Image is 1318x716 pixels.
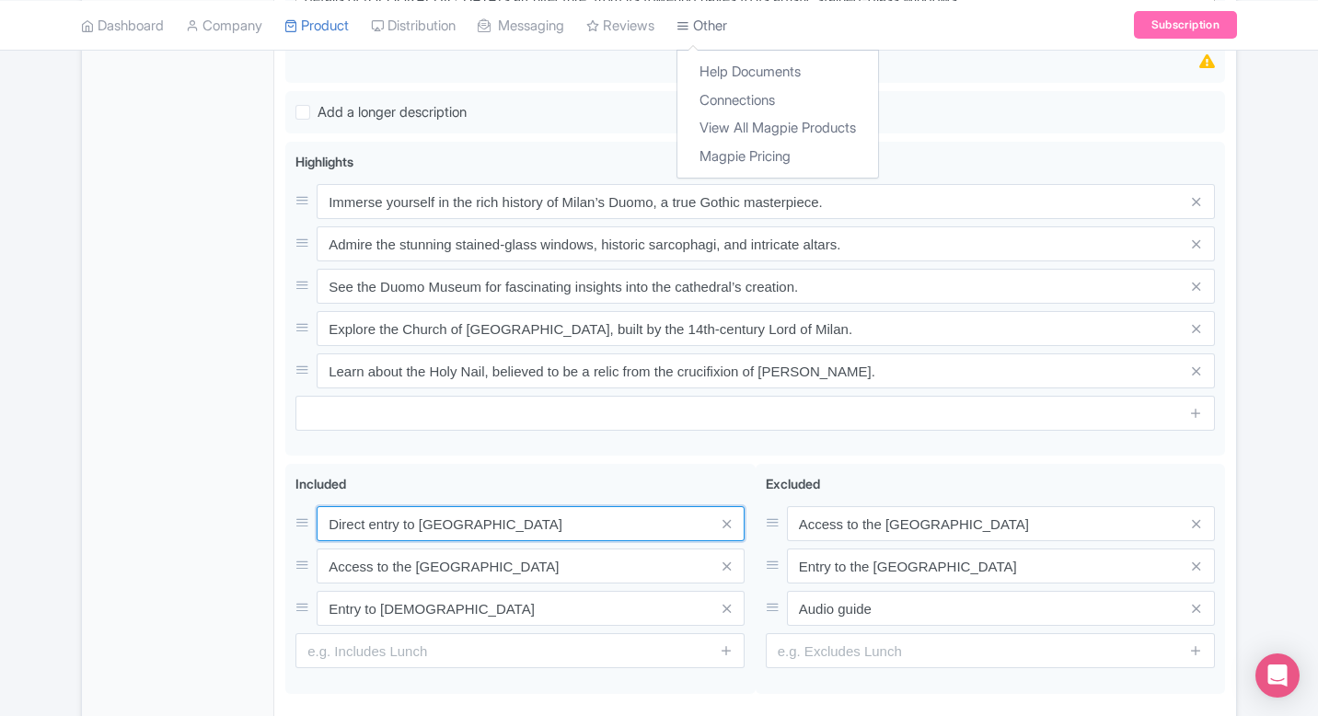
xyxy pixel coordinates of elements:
[1255,653,1300,698] div: Open Intercom Messenger
[677,114,878,143] a: View All Magpie Products
[677,86,878,114] a: Connections
[766,633,1215,668] input: e.g. Excludes Lunch
[1134,11,1237,39] a: Subscription
[766,476,820,491] span: Excluded
[295,476,346,491] span: Included
[295,633,745,668] input: e.g. Includes Lunch
[295,154,353,169] span: Highlights
[318,103,467,121] span: Add a longer description
[677,58,878,87] a: Help Documents
[677,142,878,170] a: Magpie Pricing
